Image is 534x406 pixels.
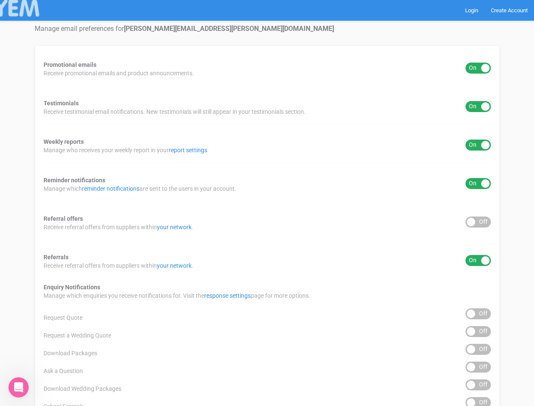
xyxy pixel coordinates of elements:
[44,184,236,193] span: Manage which are sent to the users in your account.
[44,138,84,145] strong: Weekly reports
[44,291,310,300] span: Manage which enquiries you receive notifications for. Visit the page for more options.
[44,331,111,340] span: Request a Wedding Quote
[44,384,121,393] span: Download Wedding Packages
[35,25,500,33] h4: Manage email preferences for
[8,377,29,398] iframe: Intercom live chat
[44,215,83,222] strong: Referral offers
[44,223,193,231] span: Receive referral offers from suppliers within .
[157,262,192,269] a: your network
[44,69,194,77] span: Receive promotional emails and product announcements.
[44,367,83,375] span: Ask a Question
[44,107,306,116] span: Receive testimonial email notifications. New testimonials will still appear in your testimonials ...
[44,146,209,154] span: Manage who receives your weekly report in your .
[44,177,105,184] strong: Reminder notifications
[44,313,82,322] span: Request Quote
[44,284,100,291] strong: Enquiry Notifications
[124,25,334,33] strong: [PERSON_NAME][EMAIL_ADDRESS][PERSON_NAME][DOMAIN_NAME]
[169,147,207,154] a: report settings
[44,261,193,270] span: Receive referral offers from suppliers within .
[157,224,192,230] a: your network
[44,61,96,68] strong: Promotional emails
[82,185,140,192] a: reminder notifications
[44,349,97,357] span: Download Packages
[44,254,68,261] strong: Referrals
[204,292,251,299] a: response settings
[44,100,79,107] strong: Testimonials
